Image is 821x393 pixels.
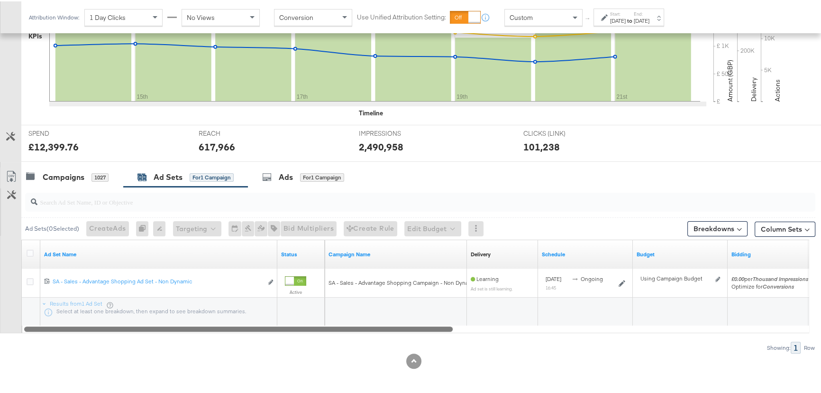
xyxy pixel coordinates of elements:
div: Ad Sets [154,170,182,181]
div: Delivery [471,249,491,257]
button: Breakdowns [687,220,748,235]
div: KPIs [28,30,42,39]
sub: 16:45 [546,283,556,289]
span: ongoing [581,274,603,281]
div: Optimize for [731,281,808,289]
strong: to [626,16,634,23]
span: REACH [199,128,270,137]
span: No Views [187,12,215,20]
div: 1027 [91,172,109,180]
div: for 1 Campaign [300,172,344,180]
span: [DATE] [546,274,561,281]
label: Start: [610,9,626,16]
div: 0 [136,220,153,235]
input: Search Ad Set Name, ID or Objective [37,187,744,206]
span: 1 Day Clicks [90,12,126,20]
text: Actions [773,78,782,100]
div: Ads [279,170,293,181]
div: 617,966 [199,139,235,152]
div: £12,399.76 [28,139,79,152]
div: 1 [791,340,801,352]
text: Delivery [749,76,758,100]
div: Timeline [359,107,383,116]
span: per [731,274,808,281]
a: Your campaign name. [328,249,463,257]
button: Column Sets [755,220,815,235]
label: Active [285,288,306,294]
div: [DATE] [610,16,626,23]
a: Your Ad Set name. [44,249,274,257]
span: Conversion [279,12,313,20]
a: Shows when your Ad Set is scheduled to deliver. [542,249,629,257]
span: Custom [510,12,533,20]
div: 101,238 [523,139,560,152]
span: CLICKS (LINK) [523,128,594,137]
div: Attribution Window: [28,13,80,19]
div: Using Campaign Budget [640,273,713,281]
div: [DATE] [634,16,649,23]
a: SA - Sales - Advantage Shopping Ad Set - Non Dynamic [53,276,263,286]
div: 2,490,958 [359,139,403,152]
label: Use Unified Attribution Setting: [357,11,446,20]
span: ↑ [584,16,593,19]
div: SA - Sales - Advantage Shopping Ad Set - Non Dynamic [53,276,263,284]
a: Shows your bid and optimisation settings for this Ad Set. [731,249,819,257]
div: Row [803,343,815,350]
div: for 1 Campaign [190,172,234,180]
div: Ad Sets ( 0 Selected) [25,223,79,232]
a: Shows the current budget of Ad Set. [637,249,724,257]
span: SPEND [28,128,100,137]
text: Amount (GBP) [726,58,734,100]
em: £0.00 [731,274,744,281]
a: Shows the current state of your Ad Set. [281,249,321,257]
label: End: [634,9,649,16]
span: SA - Sales - Advantage Shopping Campaign - Non Dynamic – Web App Test (Web + App Cell) [328,278,560,285]
div: Campaigns [43,170,84,181]
span: IMPRESSIONS [359,128,430,137]
a: Reflects the ability of your Ad Set to achieve delivery based on ad states, schedule and budget. [471,249,491,257]
em: Thousand Impressions [753,274,808,281]
div: Showing: [766,343,791,350]
span: Learning [471,274,499,281]
sub: Ad set is still learning. [471,284,513,290]
em: Conversions [763,281,794,289]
